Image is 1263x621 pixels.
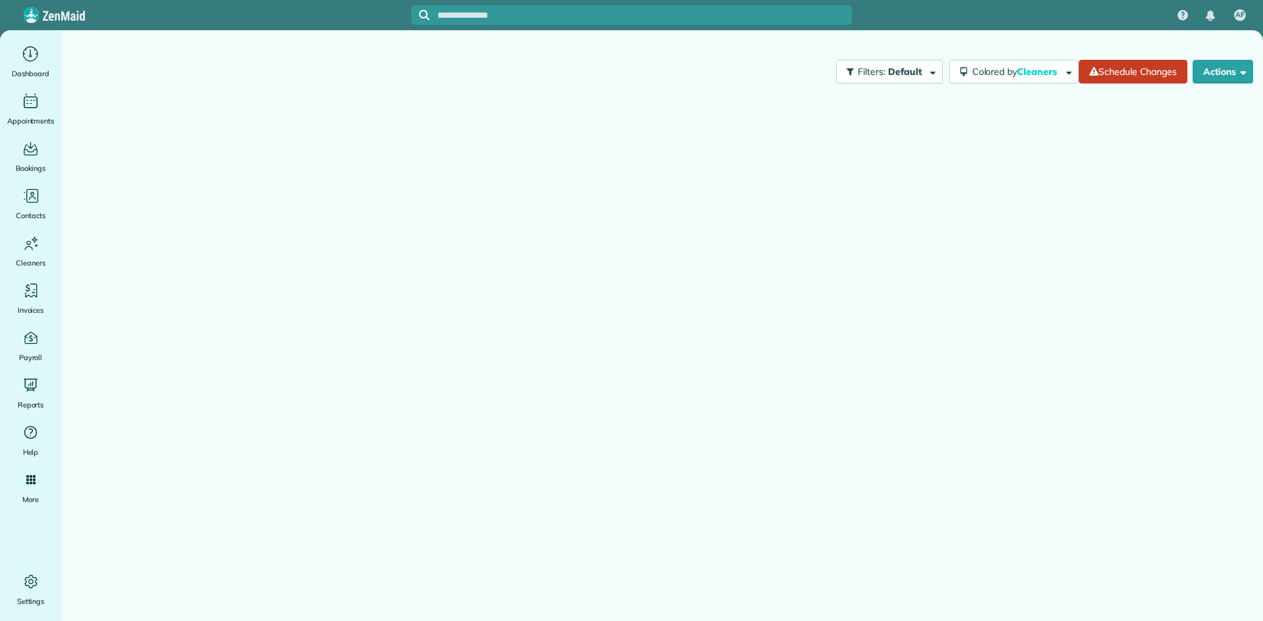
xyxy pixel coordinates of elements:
a: Cleaners [5,233,56,269]
a: Settings [5,571,56,608]
span: Colored by [972,66,1062,78]
span: Help [23,446,39,459]
span: Contacts [16,209,45,222]
span: Reports [18,398,44,411]
button: Filters: Default [836,60,942,83]
a: Appointments [5,91,56,127]
span: Appointments [7,114,55,127]
div: Notifications [1197,1,1224,30]
svg: Focus search [419,10,430,20]
a: Schedule Changes [1079,60,1187,83]
a: Dashboard [5,43,56,80]
button: Actions [1193,60,1253,83]
span: Bookings [16,162,46,175]
a: Reports [5,375,56,411]
span: AF [1235,10,1245,20]
span: Payroll [19,351,43,364]
span: Invoices [18,304,44,317]
span: Default [888,66,923,78]
span: Cleaners [16,256,45,269]
span: More [22,493,39,506]
a: Payroll [5,327,56,364]
span: Settings [17,595,45,608]
a: Filters: Default [830,60,942,83]
a: Bookings [5,138,56,175]
button: Colored byCleaners [949,60,1079,83]
span: Cleaners [1017,66,1059,78]
button: Focus search [411,10,430,20]
span: Dashboard [12,67,49,80]
a: Contacts [5,185,56,222]
a: Invoices [5,280,56,317]
span: Filters: [858,66,885,78]
a: Help [5,422,56,459]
